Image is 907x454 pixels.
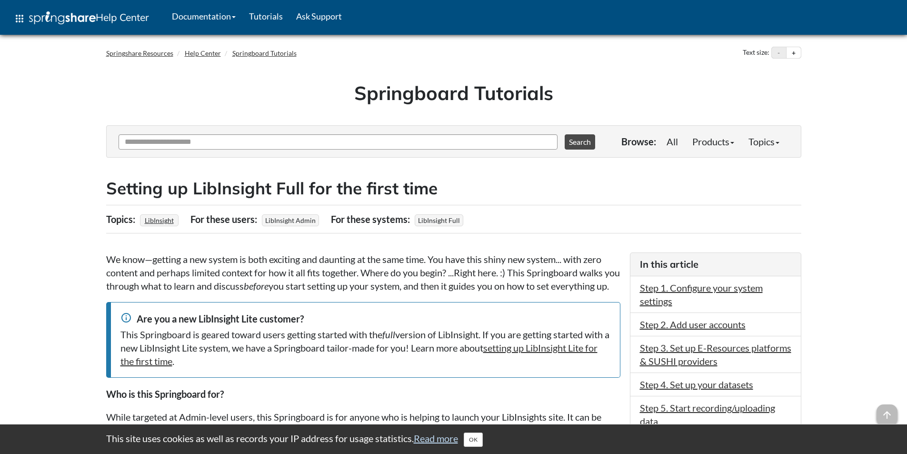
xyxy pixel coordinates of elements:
[877,405,897,417] a: arrow_upward
[877,404,897,425] span: arrow_upward
[414,433,458,444] a: Read more
[143,213,175,227] a: LibInsight
[331,210,412,228] div: For these systems:
[640,319,746,330] a: Step 2. Add user accounts
[106,252,620,293] p: We know—getting a new system is both exciting and daunting at the same time. You have this shiny ...
[741,132,787,151] a: Topics
[106,49,173,57] a: Springshare Resources
[244,280,269,292] em: before
[640,402,775,427] a: Step 5. Start recording/uploading data
[640,379,753,390] a: Step 4. Set up your datasets
[659,132,685,151] a: All
[415,214,463,226] span: LibInsight Full
[96,11,149,23] span: Help Center
[787,47,801,59] button: Increase text size
[29,11,96,24] img: Springshare
[106,388,224,400] strong: Who is this Springboard for?
[741,47,771,59] div: Text size:
[289,4,349,28] a: Ask Support
[565,134,595,150] button: Search
[640,258,791,271] h3: In this article
[14,13,25,24] span: apps
[185,49,221,57] a: Help Center
[464,433,483,447] button: Close
[106,210,138,228] div: Topics:
[97,432,811,447] div: This site uses cookies as well as records your IP address for usage statistics.
[621,135,656,148] p: Browse:
[190,210,259,228] div: For these users:
[120,328,610,368] div: This Springboard is geared toward users getting started with the version of LibInsight. If you ar...
[113,80,794,106] h1: Springboard Tutorials
[640,282,763,307] a: Step 1. Configure your system settings
[7,4,156,33] a: apps Help Center
[262,214,319,226] span: LibInsight Admin
[685,132,741,151] a: Products
[120,312,610,325] div: Are you a new LibInsight Lite customer?
[640,342,791,367] a: Step 3. Set up E-Resources platforms & SUSHI providers
[232,49,297,57] a: Springboard Tutorials
[106,410,620,450] p: While targeted at Admin-level users, this Springboard is for anyone who is helping to launch your...
[106,177,801,200] h2: Setting up LibInsight Full for the first time
[242,4,289,28] a: Tutorials
[772,47,786,59] button: Decrease text size
[120,312,132,323] span: info
[165,4,242,28] a: Documentation
[382,329,395,340] em: full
